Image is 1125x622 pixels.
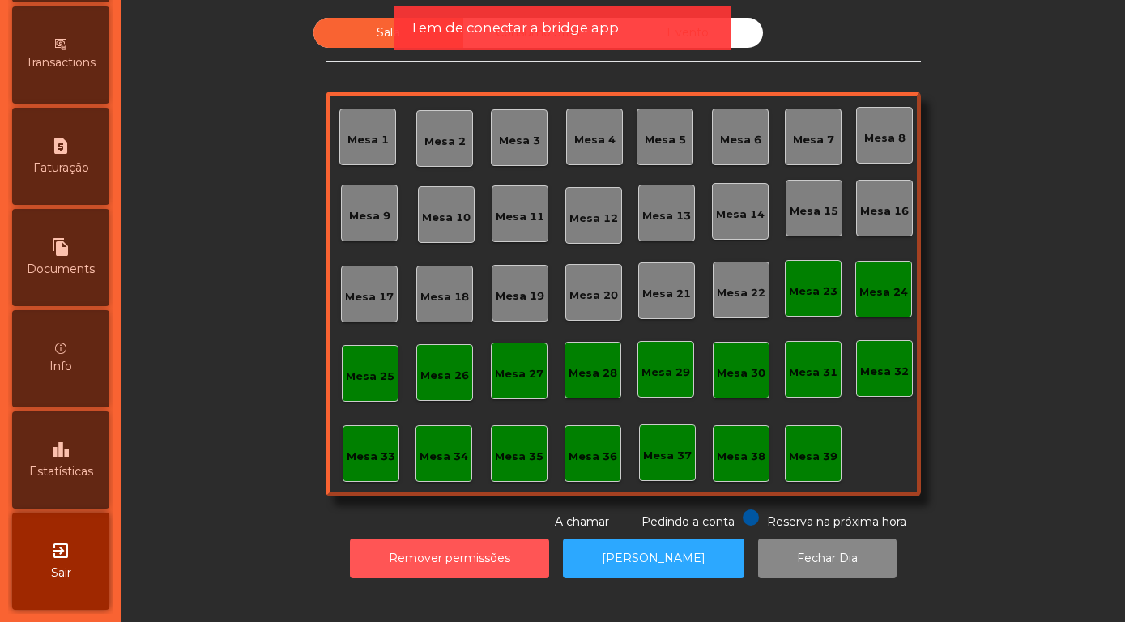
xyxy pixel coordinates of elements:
[29,463,93,480] span: Estatísticas
[49,358,72,375] span: Info
[499,133,540,149] div: Mesa 3
[347,132,389,148] div: Mesa 1
[645,132,686,148] div: Mesa 5
[860,364,909,380] div: Mesa 32
[51,564,71,582] span: Sair
[496,288,544,305] div: Mesa 19
[864,130,906,147] div: Mesa 8
[574,132,616,148] div: Mesa 4
[569,449,617,465] div: Mesa 36
[496,209,544,225] div: Mesa 11
[767,514,906,529] span: Reserva na próxima hora
[51,237,70,257] i: file_copy
[26,54,96,71] span: Transactions
[410,18,619,38] span: Tem de conectar a bridge app
[420,368,469,384] div: Mesa 26
[420,449,468,465] div: Mesa 34
[27,261,95,278] span: Documents
[33,160,89,177] span: Faturação
[346,369,394,385] div: Mesa 25
[422,210,471,226] div: Mesa 10
[350,539,549,578] button: Remover permissões
[420,289,469,305] div: Mesa 18
[347,449,395,465] div: Mesa 33
[717,285,765,301] div: Mesa 22
[789,449,837,465] div: Mesa 39
[424,134,466,150] div: Mesa 2
[789,364,837,381] div: Mesa 31
[716,207,765,223] div: Mesa 14
[569,365,617,381] div: Mesa 28
[789,283,837,300] div: Mesa 23
[720,132,761,148] div: Mesa 6
[563,539,744,578] button: [PERSON_NAME]
[349,208,390,224] div: Mesa 9
[642,286,691,302] div: Mesa 21
[641,364,690,381] div: Mesa 29
[860,203,909,219] div: Mesa 16
[569,288,618,304] div: Mesa 20
[555,514,609,529] span: A chamar
[51,440,70,459] i: leaderboard
[643,448,692,464] div: Mesa 37
[495,366,543,382] div: Mesa 27
[345,289,394,305] div: Mesa 17
[717,365,765,381] div: Mesa 30
[859,284,908,300] div: Mesa 24
[51,541,70,560] i: exit_to_app
[717,449,765,465] div: Mesa 38
[495,449,543,465] div: Mesa 35
[642,208,691,224] div: Mesa 13
[569,211,618,227] div: Mesa 12
[313,18,463,48] div: Sala
[758,539,897,578] button: Fechar Dia
[793,132,834,148] div: Mesa 7
[51,136,70,155] i: request_page
[641,514,735,529] span: Pedindo a conta
[790,203,838,219] div: Mesa 15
